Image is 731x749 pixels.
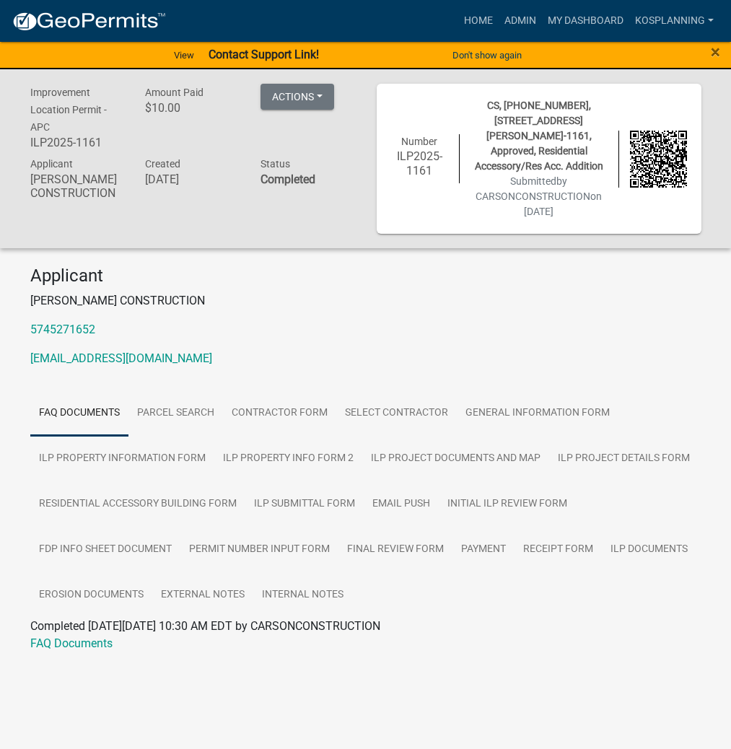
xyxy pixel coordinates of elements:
a: Final Review Form [338,527,452,573]
a: My Dashboard [542,7,629,35]
a: ILP Property Info Form 2 [214,436,362,482]
a: Residential Accessory Building Form [30,481,245,527]
span: Status [261,158,290,170]
span: Number [401,136,437,147]
a: Initial ILP Review Form [439,481,576,527]
span: Improvement Location Permit - APC [30,87,107,133]
span: Submitted on [DATE] [476,175,602,217]
a: FDP INFO Sheet Document [30,527,180,573]
a: Email Push [364,481,439,527]
a: Permit Number Input Form [180,527,338,573]
a: FAQ Documents [30,636,113,650]
a: ILP Property Information Form [30,436,214,482]
strong: Contact Support Link! [209,48,319,61]
span: Created [145,158,180,170]
h6: ILP2025-1161 [30,136,124,149]
a: External Notes [152,572,253,618]
a: Parcel search [128,390,223,437]
img: QR code [630,131,687,188]
a: General Information Form [457,390,618,437]
a: Receipt Form [515,527,602,573]
a: ILP Documents [602,527,696,573]
strong: Completed [261,172,315,186]
a: Contractor Form [223,390,336,437]
button: Close [711,43,720,61]
a: Internal Notes [253,572,352,618]
a: [EMAIL_ADDRESS][DOMAIN_NAME] [30,351,212,365]
a: Admin [499,7,542,35]
span: Applicant [30,158,73,170]
h6: $10.00 [145,101,239,115]
a: Home [458,7,499,35]
a: View [168,43,200,67]
a: kosplanning [629,7,719,35]
h6: ILP2025-1161 [391,149,448,177]
h6: [PERSON_NAME] CONSTRUCTION [30,172,124,200]
span: Completed [DATE][DATE] 10:30 AM EDT by CARSONCONSTRUCTION [30,619,380,633]
h4: Applicant [30,266,701,286]
a: Erosion Documents [30,572,152,618]
button: Don't show again [447,43,528,67]
a: FAQ Documents [30,390,128,437]
a: ILP Project Details Form [549,436,699,482]
a: 5745271652 [30,323,95,336]
span: × [711,42,720,62]
button: Actions [261,84,334,110]
a: Select contractor [336,390,457,437]
span: CS, [PHONE_NUMBER], [STREET_ADDRESS][PERSON_NAME]-1161, Approved, Residential Accessory/Res Acc. ... [475,100,603,172]
a: Payment [452,527,515,573]
span: Amount Paid [145,87,203,98]
a: ILP Project Documents and Map [362,436,549,482]
p: [PERSON_NAME] CONSTRUCTION [30,292,701,310]
h6: [DATE] [145,172,239,186]
a: ILP Submittal Form [245,481,364,527]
